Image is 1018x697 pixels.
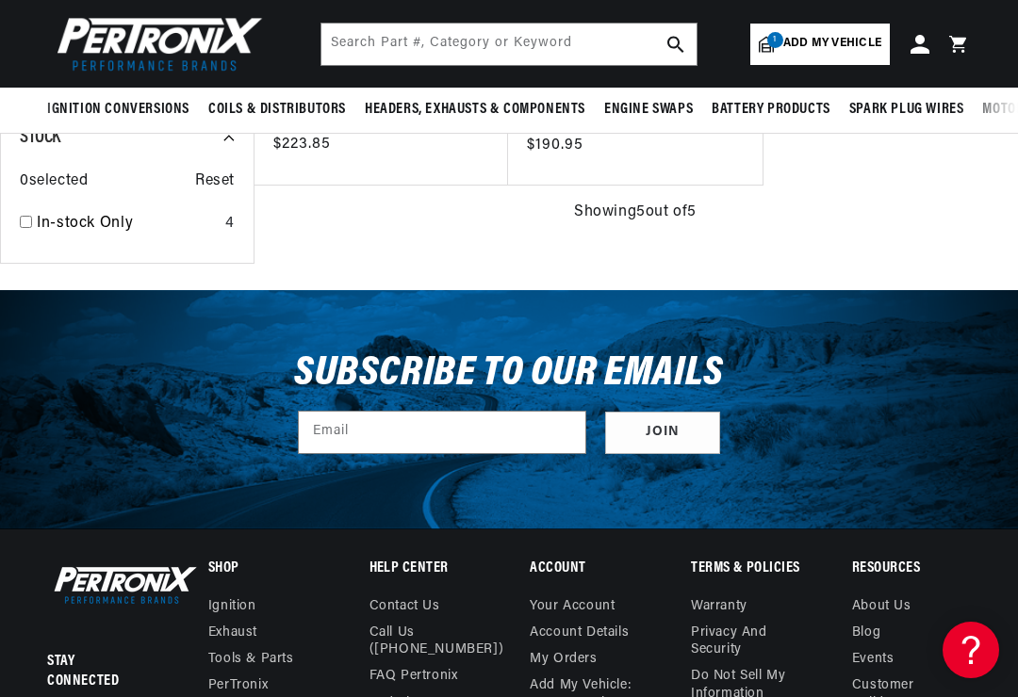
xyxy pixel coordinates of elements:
input: Email [299,412,585,453]
a: Warranty [691,598,747,620]
input: Search Part #, Category or Keyword [321,24,697,65]
a: Exhaust [208,620,257,646]
span: 1 [767,32,783,48]
a: FAQ Pertronix [369,663,458,689]
span: Battery Products [712,100,830,120]
a: Events [852,646,895,673]
summary: Engine Swaps [595,88,702,132]
a: Privacy and Security [691,620,796,663]
span: Coils & Distributors [208,100,346,120]
h3: Subscribe to our emails [294,356,724,392]
span: Headers, Exhausts & Components [365,100,585,120]
div: 4 [225,212,235,236]
summary: Spark Plug Wires [840,88,974,132]
button: search button [655,24,697,65]
span: Spark Plug Wires [849,100,964,120]
summary: Ignition Conversions [47,88,199,132]
img: Pertronix [47,562,198,608]
a: 1Add my vehicle [750,24,890,65]
img: Pertronix [47,11,264,76]
a: In-stock Only [37,212,218,236]
a: Contact us [369,598,440,620]
button: Subscribe [605,412,720,454]
p: Stay Connected [47,652,147,691]
span: Add my vehicle [783,35,881,53]
a: About Us [852,598,911,620]
span: Reset [195,170,235,194]
a: Ignition [208,598,256,620]
span: Showing 5 out of 5 [574,201,697,225]
a: Your account [530,598,615,620]
span: 0 selected [20,170,88,194]
a: Blog [852,620,880,646]
summary: Battery Products [702,88,840,132]
span: Stock [20,128,60,147]
summary: Coils & Distributors [199,88,355,132]
span: Ignition Conversions [47,100,189,120]
span: Engine Swaps [604,100,693,120]
summary: Headers, Exhausts & Components [355,88,595,132]
a: My orders [530,646,597,673]
a: Call Us ([PHONE_NUMBER]) [369,620,504,663]
a: Tools & Parts [208,646,294,673]
a: Account details [530,620,629,646]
